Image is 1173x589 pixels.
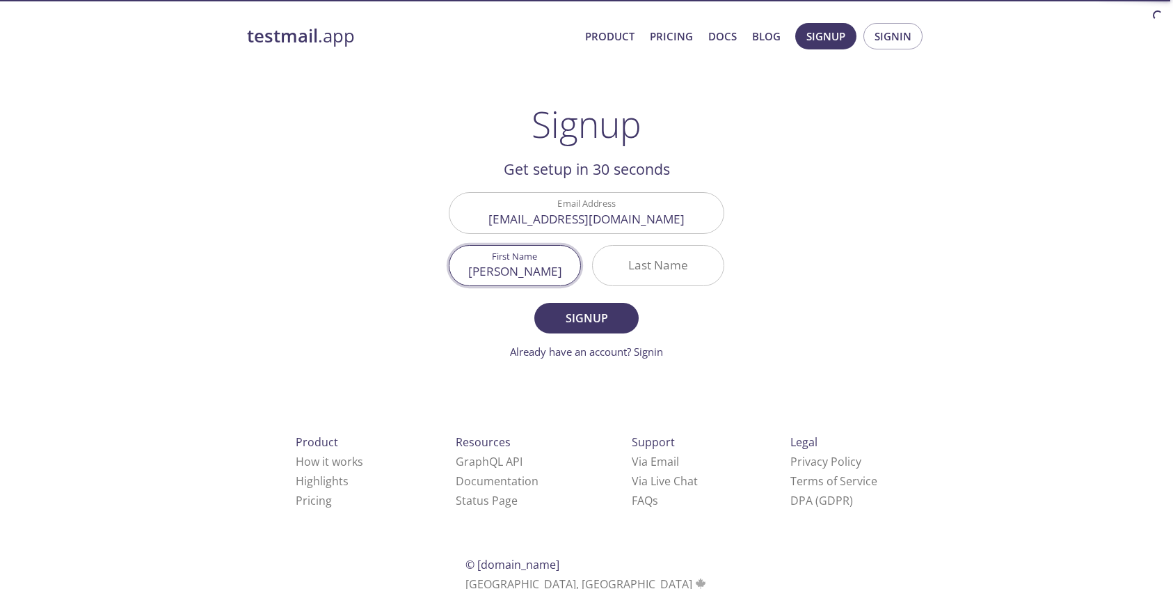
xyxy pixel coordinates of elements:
[534,303,639,333] button: Signup
[456,493,518,508] a: Status Page
[247,24,574,48] a: testmail.app
[296,473,349,489] a: Highlights
[510,345,663,359] a: Already have an account? Signin
[632,454,679,469] a: Via Email
[790,493,853,508] a: DPA (GDPR)
[247,24,318,48] strong: testmail
[532,103,641,145] h1: Signup
[296,493,332,508] a: Pricing
[806,27,845,45] span: Signup
[456,454,522,469] a: GraphQL API
[752,27,781,45] a: Blog
[790,473,877,489] a: Terms of Service
[449,157,724,181] h2: Get setup in 30 seconds
[863,23,923,49] button: Signin
[790,434,817,450] span: Legal
[585,27,635,45] a: Product
[296,454,363,469] a: How it works
[296,434,338,450] span: Product
[875,27,911,45] span: Signin
[550,308,623,328] span: Signup
[653,493,658,508] span: s
[790,454,861,469] a: Privacy Policy
[795,23,856,49] button: Signup
[632,493,658,508] a: FAQ
[650,27,693,45] a: Pricing
[456,473,538,489] a: Documentation
[632,434,675,450] span: Support
[456,434,511,450] span: Resources
[632,473,698,489] a: Via Live Chat
[708,27,737,45] a: Docs
[465,557,559,572] span: © [DOMAIN_NAME]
